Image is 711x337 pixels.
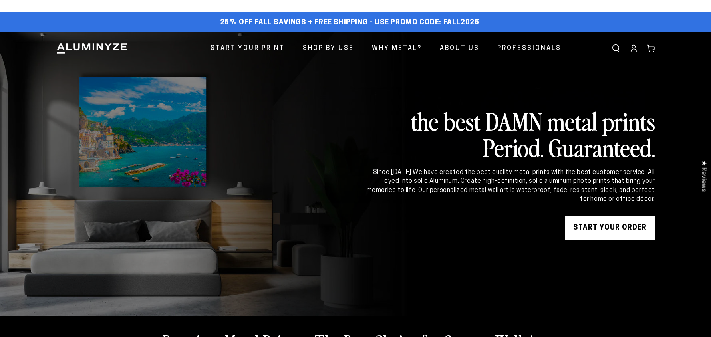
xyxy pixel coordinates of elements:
[366,38,428,59] a: Why Metal?
[297,38,360,59] a: Shop By Use
[365,168,655,204] div: Since [DATE] We have created the best quality metal prints with the best customer service. All dy...
[497,43,561,54] span: Professionals
[565,216,655,240] a: START YOUR Order
[365,107,655,160] h2: the best DAMN metal prints Period. Guaranteed.
[491,38,567,59] a: Professionals
[303,43,354,54] span: Shop By Use
[434,38,485,59] a: About Us
[56,42,128,54] img: Aluminyze
[440,43,479,54] span: About Us
[211,43,285,54] span: Start Your Print
[220,18,479,27] span: 25% off FALL Savings + Free Shipping - Use Promo Code: FALL2025
[607,40,625,57] summary: Search our site
[696,154,711,198] div: Click to open Judge.me floating reviews tab
[205,38,291,59] a: Start Your Print
[372,43,422,54] span: Why Metal?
